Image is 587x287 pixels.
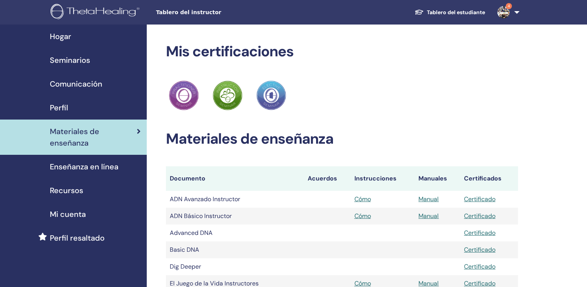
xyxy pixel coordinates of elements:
[50,185,83,196] span: Recursos
[50,161,118,172] span: Enseñanza en línea
[415,9,424,15] img: graduation-cap-white.svg
[354,195,371,203] a: Cómo
[50,102,68,113] span: Perfil
[418,195,439,203] a: Manual
[418,212,439,220] a: Manual
[50,78,102,90] span: Comunicación
[497,6,510,18] img: default.jpg
[166,130,518,148] h2: Materiales de enseñanza
[408,5,491,20] a: Tablero del estudiante
[169,80,199,110] img: Practitioner
[464,246,495,254] a: Certificado
[50,54,90,66] span: Seminarios
[166,225,304,241] td: Advanced DNA
[50,208,86,220] span: Mi cuenta
[156,8,271,16] span: Tablero del instructor
[351,166,415,191] th: Instrucciones
[506,3,512,9] span: 4
[166,166,304,191] th: Documento
[50,232,105,244] span: Perfil resaltado
[213,80,243,110] img: Practitioner
[166,43,518,61] h2: Mis certificaciones
[166,241,304,258] td: Basic DNA
[166,258,304,275] td: Dig Deeper
[460,166,518,191] th: Certificados
[464,212,495,220] a: Certificado
[304,166,351,191] th: Acuerdos
[415,166,460,191] th: Manuales
[464,195,495,203] a: Certificado
[166,191,304,208] td: ADN Avanzado Instructor
[256,80,286,110] img: Practitioner
[464,229,495,237] a: Certificado
[354,212,371,220] a: Cómo
[51,4,142,21] img: logo.png
[50,126,137,149] span: Materiales de enseñanza
[50,31,71,42] span: Hogar
[464,262,495,271] a: Certificado
[166,208,304,225] td: ADN Básico Instructor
